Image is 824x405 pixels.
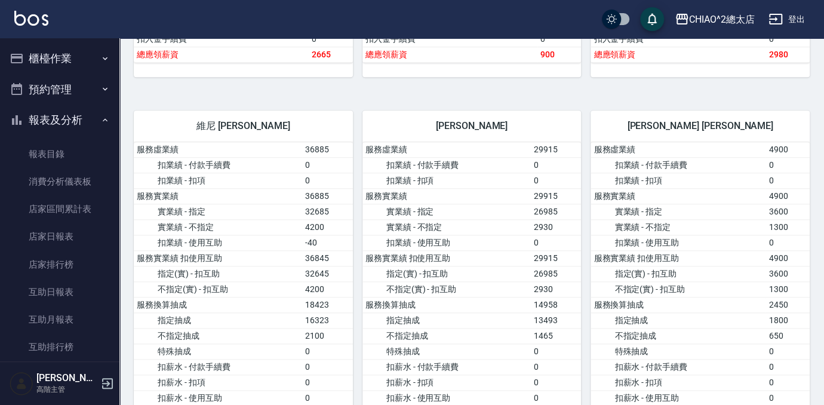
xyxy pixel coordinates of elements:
[36,372,97,384] h5: [PERSON_NAME]
[537,47,582,62] td: 900
[591,297,765,312] td: 服務換算抽成
[591,219,765,235] td: 實業績 - 不指定
[591,266,765,281] td: 指定(實) - 扣互助
[134,47,309,62] td: 總應領薪資
[362,204,531,219] td: 實業績 - 指定
[134,281,302,297] td: 不指定(實) - 扣互助
[5,195,115,223] a: 店家區間累計表
[765,142,810,158] td: 4900
[640,7,664,31] button: save
[302,204,352,219] td: 32685
[309,47,353,62] td: 2665
[531,219,581,235] td: 2930
[362,312,531,328] td: 指定抽成
[5,43,115,74] button: 櫃檯作業
[302,281,352,297] td: 4200
[5,223,115,250] a: 店家日報表
[5,74,115,105] button: 預約管理
[5,251,115,278] a: 店家排行榜
[5,333,115,361] a: 互助排行榜
[302,297,352,312] td: 18423
[765,297,810,312] td: 2450
[362,328,531,343] td: 不指定抽成
[765,204,810,219] td: 3600
[765,188,810,204] td: 4900
[134,31,309,47] td: 扣入金手續費
[591,250,765,266] td: 服務實業績 扣使用互助
[531,250,581,266] td: 29915
[765,281,810,297] td: 1300
[765,375,810,390] td: 0
[302,328,352,343] td: 2100
[36,384,97,395] p: 高階主管
[134,173,302,188] td: 扣業績 - 扣項
[362,250,531,266] td: 服務實業績 扣使用互助
[362,297,531,312] td: 服務換算抽成
[605,120,795,132] span: [PERSON_NAME] [PERSON_NAME]
[591,142,765,158] td: 服務虛業績
[531,157,581,173] td: 0
[591,204,765,219] td: 實業績 - 指定
[591,173,765,188] td: 扣業績 - 扣項
[134,204,302,219] td: 實業績 - 指定
[134,266,302,281] td: 指定(實) - 扣互助
[302,312,352,328] td: 16323
[531,188,581,204] td: 29915
[531,359,581,375] td: 0
[362,47,537,62] td: 總應領薪資
[309,31,353,47] td: 0
[302,359,352,375] td: 0
[591,312,765,328] td: 指定抽成
[531,173,581,188] td: 0
[765,219,810,235] td: 1300
[302,343,352,359] td: 0
[591,31,765,47] td: 扣入金手續費
[362,142,531,158] td: 服務虛業績
[302,235,352,250] td: -40
[134,188,302,204] td: 服務實業績
[591,157,765,173] td: 扣業績 - 付款手續費
[537,31,582,47] td: 0
[765,31,810,47] td: 0
[134,359,302,375] td: 扣薪水 - 付款手續費
[134,312,302,328] td: 指定抽成
[134,250,302,266] td: 服務實業績 扣使用互助
[591,375,765,390] td: 扣薪水 - 扣項
[14,11,48,26] img: Logo
[302,219,352,235] td: 4200
[531,375,581,390] td: 0
[765,359,810,375] td: 0
[5,168,115,195] a: 消費分析儀表板
[134,375,302,390] td: 扣薪水 - 扣項
[302,173,352,188] td: 0
[5,140,115,168] a: 報表目錄
[134,235,302,250] td: 扣業績 - 使用互助
[134,328,302,343] td: 不指定抽成
[362,188,531,204] td: 服務實業績
[302,142,352,158] td: 36885
[5,361,115,389] a: 互助點數明細
[531,204,581,219] td: 26985
[10,372,33,395] img: Person
[765,343,810,359] td: 0
[302,266,352,281] td: 32645
[362,343,531,359] td: 特殊抽成
[377,120,567,132] span: [PERSON_NAME]
[765,328,810,343] td: 650
[591,188,765,204] td: 服務實業績
[362,281,531,297] td: 不指定(實) - 扣互助
[531,297,581,312] td: 14958
[531,142,581,158] td: 29915
[148,120,339,132] span: 維尼 [PERSON_NAME]
[764,8,810,30] button: 登出
[362,219,531,235] td: 實業績 - 不指定
[362,31,537,47] td: 扣入金手續費
[5,306,115,333] a: 互助月報表
[765,173,810,188] td: 0
[765,312,810,328] td: 1800
[670,7,760,32] button: CHIAO^2總太店
[5,105,115,136] button: 報表及分析
[531,312,581,328] td: 13493
[531,235,581,250] td: 0
[591,235,765,250] td: 扣業績 - 使用互助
